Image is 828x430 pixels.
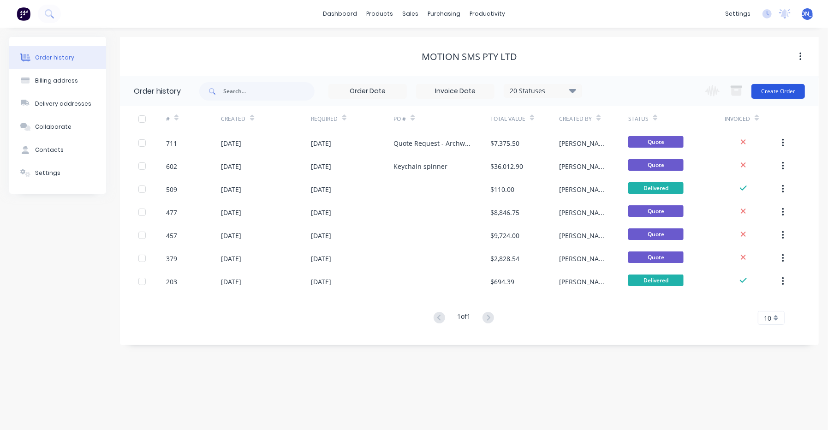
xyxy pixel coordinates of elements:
[166,208,177,217] div: 477
[490,106,560,131] div: Total Value
[465,7,510,21] div: productivity
[166,106,221,131] div: #
[9,161,106,185] button: Settings
[490,277,514,287] div: $694.39
[721,7,755,21] div: settings
[166,161,177,171] div: 602
[311,185,331,194] div: [DATE]
[490,161,523,171] div: $36,012.90
[393,161,447,171] div: Keychain spinner
[166,231,177,240] div: 457
[393,115,406,123] div: PO #
[221,115,245,123] div: Created
[134,86,181,97] div: Order history
[311,106,394,131] div: Required
[223,82,315,101] input: Search...
[35,169,60,177] div: Settings
[457,311,471,325] div: 1 of 1
[725,115,750,123] div: Invoiced
[393,106,490,131] div: PO #
[221,277,241,287] div: [DATE]
[221,185,241,194] div: [DATE]
[504,86,582,96] div: 20 Statuses
[9,115,106,138] button: Collaborate
[311,231,331,240] div: [DATE]
[166,185,177,194] div: 509
[559,106,628,131] div: Created By
[17,7,30,21] img: Factory
[318,7,362,21] a: dashboard
[764,313,771,323] span: 10
[628,136,684,148] span: Quote
[490,231,519,240] div: $9,724.00
[559,115,592,123] div: Created By
[166,254,177,263] div: 379
[166,277,177,287] div: 203
[628,106,725,131] div: Status
[628,251,684,263] span: Quote
[490,185,514,194] div: $110.00
[221,254,241,263] div: [DATE]
[490,115,525,123] div: Total Value
[221,231,241,240] div: [DATE]
[559,208,610,217] div: [PERSON_NAME]
[628,228,684,240] span: Quote
[559,277,610,287] div: [PERSON_NAME]
[35,100,91,108] div: Delivery addresses
[221,161,241,171] div: [DATE]
[398,7,423,21] div: sales
[329,84,406,98] input: Order Date
[9,69,106,92] button: Billing address
[725,106,780,131] div: Invoiced
[311,254,331,263] div: [DATE]
[490,208,519,217] div: $8,846.75
[628,115,649,123] div: Status
[35,146,64,154] div: Contacts
[559,138,610,148] div: [PERSON_NAME]
[423,7,465,21] div: purchasing
[559,161,610,171] div: [PERSON_NAME]
[559,231,610,240] div: [PERSON_NAME]
[311,115,338,123] div: Required
[559,254,610,263] div: [PERSON_NAME]
[9,138,106,161] button: Contacts
[628,205,684,217] span: Quote
[417,84,494,98] input: Invoice Date
[35,123,71,131] div: Collaborate
[628,159,684,171] span: Quote
[9,46,106,69] button: Order history
[221,106,310,131] div: Created
[311,277,331,287] div: [DATE]
[221,138,241,148] div: [DATE]
[166,138,177,148] div: 711
[393,138,471,148] div: Quote Request - Archway
[628,182,684,194] span: Delivered
[559,185,610,194] div: [PERSON_NAME]
[422,51,517,62] div: Motion SMS PTY LTD
[362,7,398,21] div: products
[628,275,684,286] span: Delivered
[35,54,74,62] div: Order history
[490,254,519,263] div: $2,828.54
[490,138,519,148] div: $7,375.50
[221,208,241,217] div: [DATE]
[751,84,805,99] button: Create Order
[311,161,331,171] div: [DATE]
[35,77,78,85] div: Billing address
[166,115,170,123] div: #
[311,138,331,148] div: [DATE]
[311,208,331,217] div: [DATE]
[9,92,106,115] button: Delivery addresses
